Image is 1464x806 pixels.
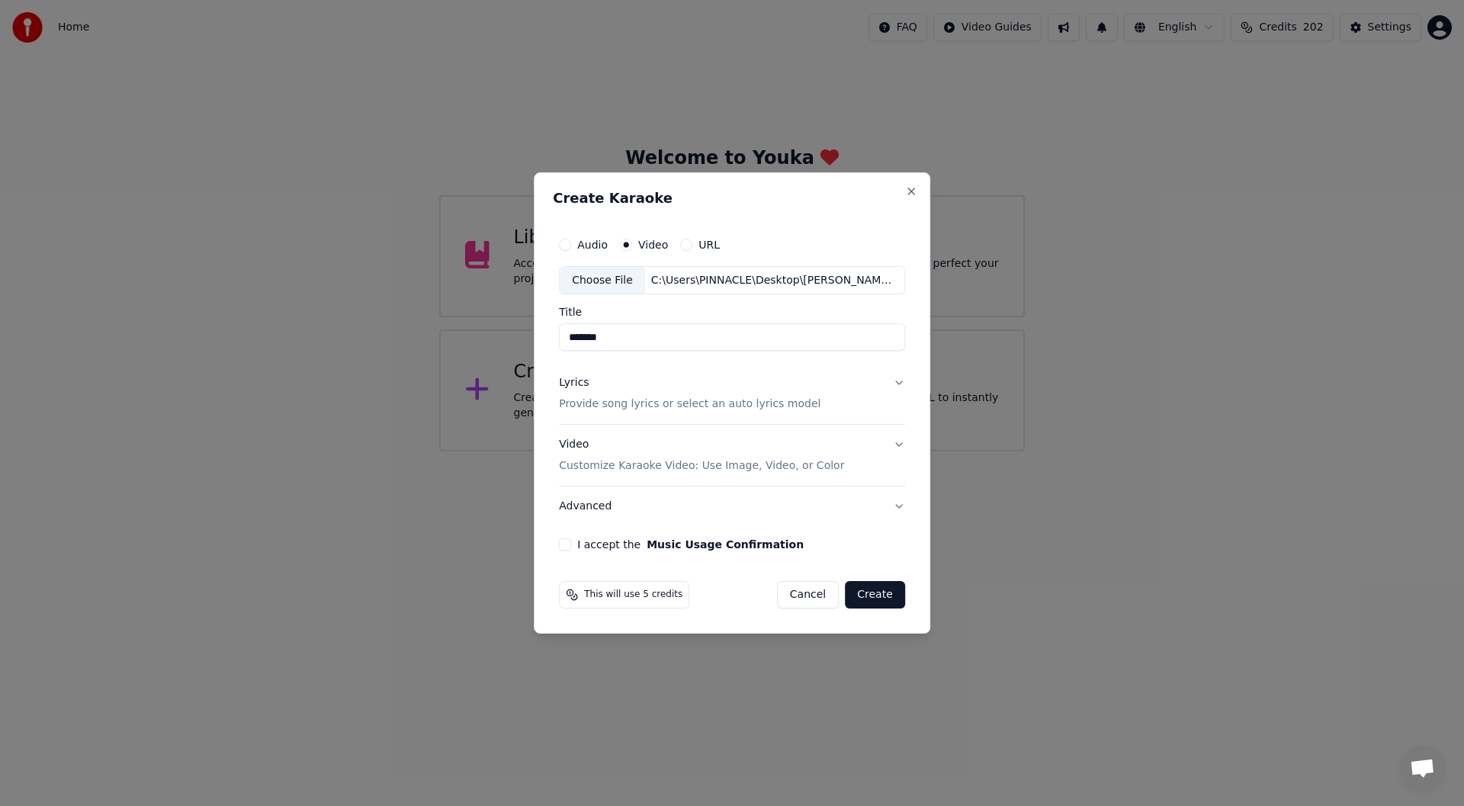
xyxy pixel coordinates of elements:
[647,539,804,550] button: I accept the
[638,239,668,250] label: Video
[777,581,839,609] button: Cancel
[559,376,589,391] div: Lyrics
[645,273,904,288] div: C:\Users\PINNACLE\Desktop\[PERSON_NAME] NEW CD 5\Rio - Wedding - MAIN-A minor-105bpm-441hz\YOUKA\...
[577,539,804,550] label: I accept the
[559,307,905,318] label: Title
[845,581,905,609] button: Create
[559,364,905,425] button: LyricsProvide song lyrics or select an auto lyrics model
[559,458,844,474] p: Customize Karaoke Video: Use Image, Video, or Color
[559,425,905,486] button: VideoCustomize Karaoke Video: Use Image, Video, or Color
[553,191,911,205] h2: Create Karaoke
[584,589,682,601] span: This will use 5 credits
[577,239,608,250] label: Audio
[698,239,720,250] label: URL
[559,397,820,413] p: Provide song lyrics or select an auto lyrics model
[559,486,905,526] button: Advanced
[560,267,645,294] div: Choose File
[559,438,844,474] div: Video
